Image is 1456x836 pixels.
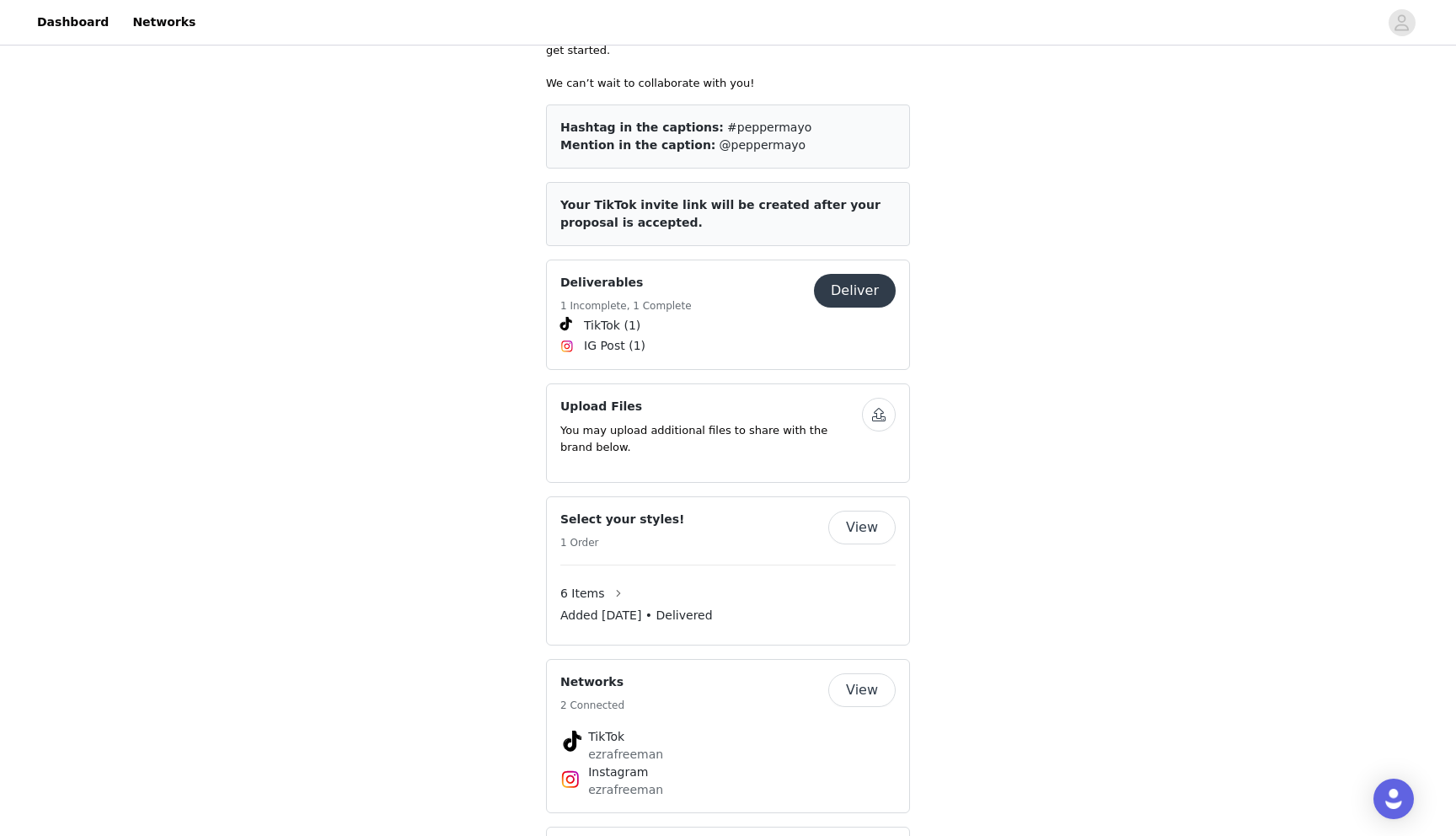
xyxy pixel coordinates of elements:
a: Networks [122,3,206,41]
img: Instagram Icon [560,340,574,353]
div: avatar [1394,9,1410,36]
span: Mention in the caption: [560,138,715,152]
h4: TikTok [588,728,868,746]
span: #peppermayo [727,121,811,134]
h4: Deliverables [560,274,692,292]
img: Instagram Icon [560,769,581,790]
button: View [828,511,896,544]
span: IG Post (1) [584,337,645,355]
h4: Networks [560,673,624,691]
a: Dashboard [27,3,119,41]
span: Hashtag in the captions: [560,121,724,134]
h5: 2 Connected [560,698,624,713]
button: View [828,673,896,707]
h5: 1 Order [560,535,684,550]
span: 6 Items [560,585,605,603]
span: Your TikTok invite link will be created after your proposal is accepted. [560,198,881,229]
p: We can’t wait to collaborate with you! [546,75,910,92]
button: Deliver [814,274,896,308]
span: @peppermayo [720,138,806,152]
div: Networks [546,659,910,813]
p: You may upload additional files to share with the brand below. [560,422,862,455]
div: Deliverables [546,260,910,370]
p: ezrafreeman [588,746,868,764]
div: Select your styles! [546,496,910,646]
span: TikTok (1) [584,317,640,335]
h5: 1 Incomplete, 1 Complete [560,298,692,313]
p: ezrafreeman [588,781,868,799]
span: Added [DATE] • Delivered [560,607,713,624]
h4: Instagram [588,764,868,781]
h4: Upload Files [560,398,862,415]
h4: Select your styles! [560,511,684,528]
div: Open Intercom Messenger [1373,779,1414,819]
